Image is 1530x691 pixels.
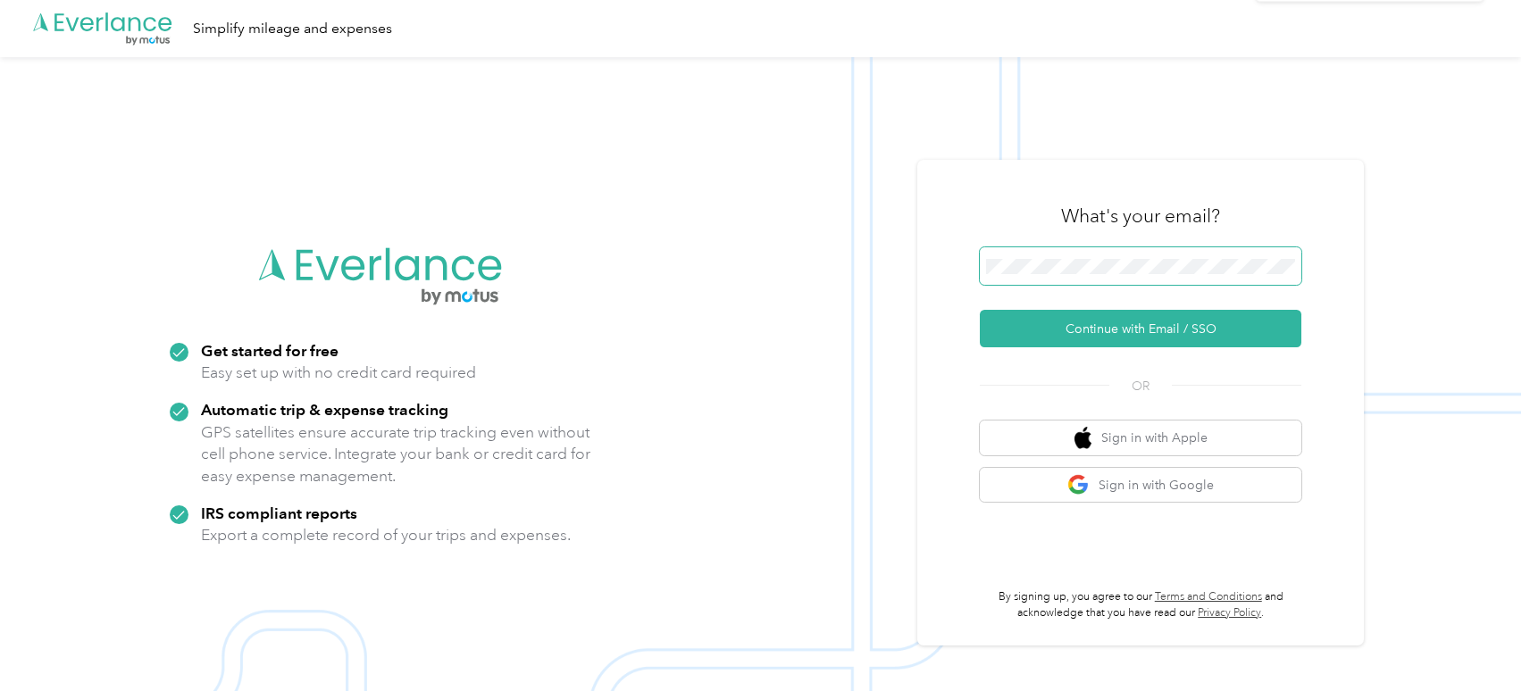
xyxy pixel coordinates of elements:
p: Easy set up with no credit card required [201,362,476,384]
p: Export a complete record of your trips and expenses. [201,524,571,546]
strong: Automatic trip & expense tracking [201,400,448,419]
a: Terms and Conditions [1155,590,1262,604]
button: google logoSign in with Google [980,468,1301,503]
span: OR [1109,377,1172,395]
img: apple logo [1074,427,1092,449]
button: apple logoSign in with Apple [980,420,1301,455]
p: Your session has expired. Please log in again. [1242,56,1498,72]
strong: IRS compliant reports [201,504,357,522]
div: Simplify mileage and expenses [193,18,392,40]
img: google logo [1067,474,1090,496]
h3: What's your email? [1061,204,1220,229]
p: Session Expired [1262,25,1471,47]
p: By signing up, you agree to our and acknowledge that you have read our . [980,589,1301,620]
iframe: Everlance-gr Chat Button Frame [1430,591,1530,691]
strong: Get started for free [201,341,339,360]
button: Continue with Email / SSO [980,310,1301,347]
p: GPS satellites ensure accurate trip tracking even without cell phone service. Integrate your bank... [201,421,591,487]
a: Privacy Policy [1198,606,1261,620]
